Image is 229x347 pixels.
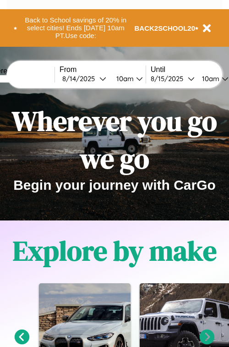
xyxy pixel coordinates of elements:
div: 8 / 15 / 2025 [151,74,188,83]
label: From [60,66,146,74]
b: BACK2SCHOOL20 [135,24,196,32]
h1: Explore by make [13,232,217,270]
div: 10am [112,74,136,83]
div: 8 / 14 / 2025 [62,74,99,83]
button: Back to School savings of 20% in select cities! Ends [DATE] 10am PT.Use code: [17,14,135,42]
div: 10am [197,74,222,83]
button: 10am [109,74,146,83]
button: 8/14/2025 [60,74,109,83]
